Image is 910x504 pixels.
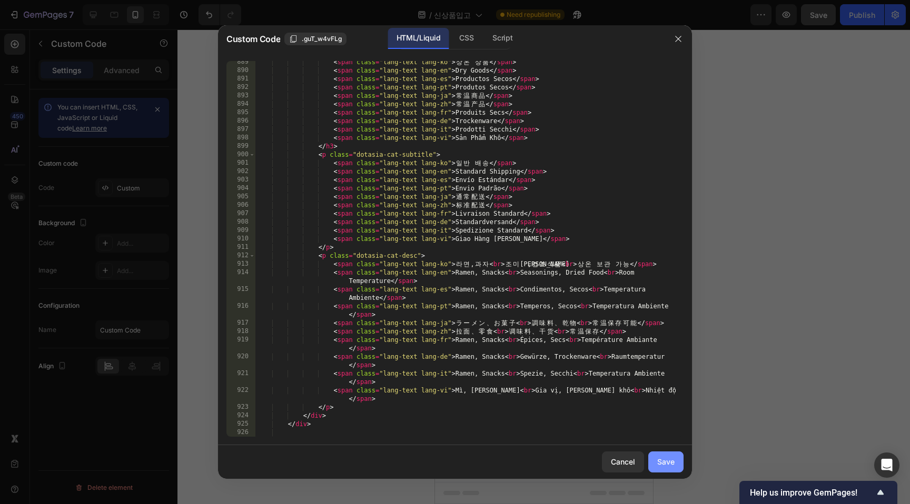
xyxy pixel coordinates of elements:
[226,386,255,403] div: 922
[226,285,255,302] div: 915
[226,411,255,420] div: 924
[302,34,342,44] span: .guT_w4vFLg
[226,92,255,100] div: 893
[226,327,255,336] div: 918
[226,176,255,184] div: 903
[226,100,255,108] div: 894
[226,117,255,125] div: 896
[226,218,255,226] div: 908
[80,154,136,164] span: from URL or image
[226,352,255,369] div: 920
[226,420,255,428] div: 925
[226,125,255,134] div: 897
[226,319,255,327] div: 917
[226,33,280,45] span: Custom Code
[226,108,255,117] div: 895
[226,201,255,209] div: 906
[226,75,255,83] div: 891
[226,243,255,251] div: 911
[226,369,255,386] div: 921
[226,235,255,243] div: 910
[750,488,874,498] span: Help us improve GemPages!
[226,260,255,268] div: 913
[226,403,255,411] div: 923
[602,451,644,472] button: Cancel
[874,452,899,478] div: Open Intercom Messenger
[226,193,255,201] div: 905
[72,118,144,128] span: inspired by CRO experts
[657,456,675,467] div: Save
[226,66,255,75] div: 890
[750,486,887,499] button: Show survey - Help us improve GemPages!
[226,159,255,167] div: 901
[226,226,255,235] div: 909
[9,82,59,93] span: Add section
[284,33,347,45] button: .guT_w4vFLg
[82,141,137,152] div: Generate layout
[226,150,255,159] div: 900
[611,456,635,467] div: Cancel
[69,190,147,199] span: then drag & drop elements
[484,28,521,49] div: Script
[388,28,449,49] div: HTML/Liquid
[648,451,684,472] button: Save
[226,167,255,176] div: 902
[226,268,255,285] div: 914
[226,58,255,66] div: 889
[226,302,255,319] div: 916
[226,83,255,92] div: 892
[226,184,255,193] div: 904
[226,428,255,437] div: 926
[13,27,58,37] div: Custom Code
[63,5,146,16] span: iPhone 11 Pro Max ( 414 px)
[77,177,141,188] div: Add blank section
[451,28,482,49] div: CSS
[77,105,141,116] div: Choose templates
[226,134,255,142] div: 898
[226,209,255,218] div: 907
[226,336,255,352] div: 919
[226,251,255,260] div: 912
[226,142,255,150] div: 899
